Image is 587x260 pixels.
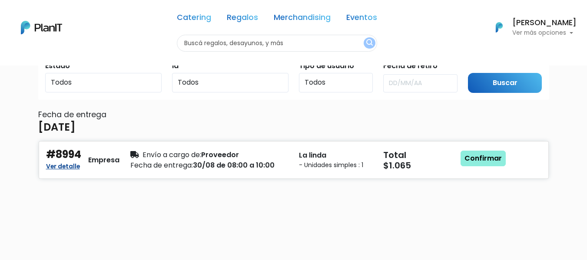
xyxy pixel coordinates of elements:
[512,30,577,36] p: Ver más opciones
[38,141,549,179] button: #8994 Ver detalle Empresa Envío a cargo de:Proveedor Fecha de entrega:30/08 de 08:00 a 10:00 La l...
[468,61,493,71] label: Submit
[512,19,577,27] h6: [PERSON_NAME]
[383,150,455,160] h5: Total
[366,39,373,47] img: search_button-432b6d5273f82d61273b3651a40e1bd1b912527efae98b1b7a1b2c0702e16a8d.svg
[274,14,331,24] a: Merchandising
[461,151,506,166] a: Confirmar
[130,150,289,160] div: Proveedor
[46,160,80,171] a: Ver detalle
[46,148,81,161] h4: #8994
[38,121,76,134] h4: [DATE]
[227,14,258,24] a: Regalos
[130,160,289,171] div: 30/08 de 08:00 a 10:00
[468,73,542,93] input: Buscar
[38,110,549,119] h6: Fecha de entrega
[490,18,509,37] img: PlanIt Logo
[45,61,70,71] label: Estado
[172,61,179,71] label: Id
[130,160,193,170] span: Fecha de entrega:
[484,16,577,39] button: PlanIt Logo [PERSON_NAME] Ver más opciones
[177,14,211,24] a: Catering
[383,160,457,171] h5: $1.065
[45,8,125,25] div: ¿Necesitás ayuda?
[177,35,377,52] input: Buscá regalos, desayunos, y más
[21,21,62,34] img: PlanIt Logo
[143,150,201,160] span: Envío a cargo de:
[346,14,377,24] a: Eventos
[383,61,438,71] label: Fecha de retiro
[299,61,354,71] label: Tipo de usuario
[299,161,373,170] small: - Unidades simples : 1
[383,74,458,92] input: DD/MM/AA
[299,150,373,161] p: La linda
[88,155,119,165] div: Empresa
